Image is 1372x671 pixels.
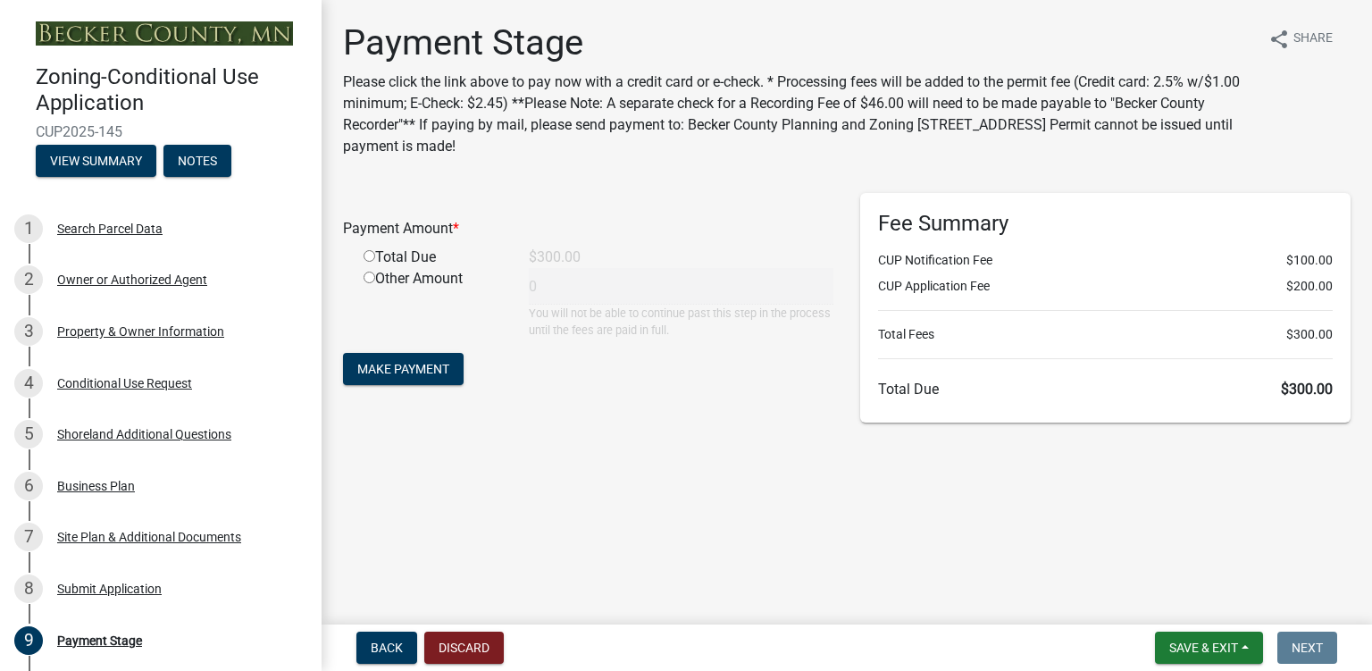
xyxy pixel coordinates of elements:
i: share [1268,29,1290,50]
div: Business Plan [57,480,135,492]
span: $300.00 [1286,325,1333,344]
div: Submit Application [57,583,162,595]
div: 7 [14,523,43,551]
h6: Fee Summary [878,211,1333,237]
span: Save & Exit [1169,641,1238,655]
div: Site Plan & Additional Documents [57,531,241,543]
button: Next [1277,632,1337,664]
div: 9 [14,626,43,655]
div: 5 [14,420,43,449]
div: Total Due [350,247,515,268]
li: Total Fees [878,325,1333,344]
span: Back [371,641,403,655]
li: CUP Notification Fee [878,251,1333,270]
div: Shoreland Additional Questions [57,428,231,440]
span: $100.00 [1286,251,1333,270]
p: Please click the link above to pay now with a credit card or e-check. * Processing fees will be a... [343,71,1254,157]
div: 4 [14,369,43,398]
div: Owner or Authorized Agent [57,273,207,286]
button: Make Payment [343,353,464,385]
h4: Zoning-Conditional Use Application [36,64,307,116]
h6: Total Due [878,381,1333,398]
div: 8 [14,575,43,603]
wm-modal-confirm: Summary [36,155,156,169]
button: shareShare [1254,21,1347,56]
span: $200.00 [1286,277,1333,296]
li: CUP Application Fee [878,277,1333,296]
div: Other Amount [350,268,515,339]
img: Becker County, Minnesota [36,21,293,46]
span: Make Payment [357,362,449,376]
button: Notes [163,145,231,177]
span: Next [1292,641,1323,655]
div: Search Parcel Data [57,222,163,235]
div: 1 [14,214,43,243]
span: CUP2025-145 [36,123,286,140]
h1: Payment Stage [343,21,1254,64]
div: 2 [14,265,43,294]
div: Payment Amount [330,218,847,239]
div: Payment Stage [57,634,142,647]
button: View Summary [36,145,156,177]
span: $300.00 [1281,381,1333,398]
div: 3 [14,317,43,346]
div: 6 [14,472,43,500]
button: Discard [424,632,504,664]
button: Save & Exit [1155,632,1263,664]
wm-modal-confirm: Notes [163,155,231,169]
div: Conditional Use Request [57,377,192,390]
div: Property & Owner Information [57,325,224,338]
button: Back [356,632,417,664]
span: Share [1293,29,1333,50]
